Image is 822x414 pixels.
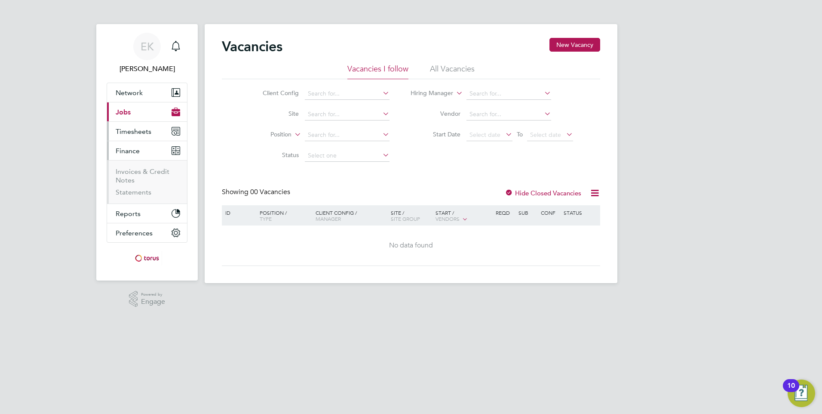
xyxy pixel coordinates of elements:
a: EK[PERSON_NAME] [107,33,187,74]
label: Start Date [411,130,460,138]
span: Site Group [391,215,420,222]
input: Search for... [466,88,551,100]
div: Reqd [494,205,516,220]
a: Powered byEngage [129,291,166,307]
label: Status [249,151,299,159]
label: Site [249,110,299,117]
span: Jobs [116,108,131,116]
button: Preferences [107,223,187,242]
li: Vacancies I follow [347,64,408,79]
h2: Vacancies [222,38,282,55]
a: Go to home page [107,251,187,265]
button: Reports [107,204,187,223]
input: Search for... [305,129,390,141]
div: Start / [433,205,494,227]
div: Site / [389,205,434,226]
div: Status [561,205,599,220]
div: Finance [107,160,187,204]
span: Select date [530,131,561,139]
button: Open Resource Center, 10 new notifications [788,380,815,407]
label: Hide Closed Vacancies [505,189,581,197]
span: Manager [316,215,341,222]
span: To [514,129,525,140]
input: Search for... [305,88,390,100]
div: Showing [222,188,292,197]
span: Engage [141,298,165,306]
span: Vendors [436,215,460,222]
div: Position / [253,205,313,226]
label: Client Config [249,89,299,97]
span: Select date [469,131,500,139]
a: Statements [116,188,151,196]
span: Preferences [116,229,153,237]
li: All Vacancies [430,64,475,79]
span: Emma Kenny [107,64,187,74]
button: New Vacancy [549,38,600,52]
button: Network [107,83,187,102]
label: Hiring Manager [404,89,453,98]
div: ID [223,205,253,220]
input: Search for... [466,108,551,120]
span: Timesheets [116,127,151,136]
button: Timesheets [107,122,187,141]
img: torus-logo-retina.png [132,251,162,265]
div: Client Config / [313,205,389,226]
span: Network [116,89,143,97]
div: 10 [787,386,795,397]
div: Sub [516,205,539,220]
div: Conf [539,205,561,220]
label: Position [242,130,291,139]
div: No data found [223,241,599,250]
span: Finance [116,147,140,155]
input: Select one [305,150,390,162]
span: Reports [116,210,141,218]
nav: Main navigation [96,24,198,281]
a: Invoices & Credit Notes [116,167,169,184]
button: Jobs [107,102,187,121]
span: Type [260,215,272,222]
span: EK [141,41,154,52]
span: Powered by [141,291,165,298]
input: Search for... [305,108,390,120]
label: Vendor [411,110,460,117]
button: Finance [107,141,187,160]
span: 00 Vacancies [250,188,290,196]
